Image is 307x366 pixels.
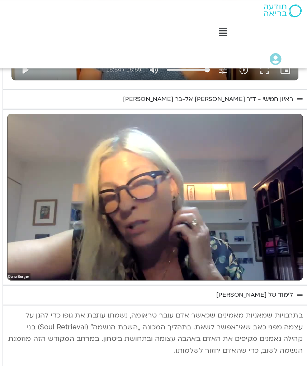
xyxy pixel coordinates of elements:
div: ראיון חמישי - ד"ר [PERSON_NAME] אל-בר [PERSON_NAME] [154,78,295,87]
p: בתרבויות שמאניות מאמינים שכאשר אדם עובר טראומה, נשמתו עוזבת את גופו כדי להגן על עצמה מפני כאב שאי... [58,257,303,296]
img: תודעה בריאה [271,4,302,14]
a: יצירת קשר [235,348,303,362]
summary: ראיון חמישי - ד"ר [PERSON_NAME] אל-בר [PERSON_NAME] [54,74,307,91]
div: לימוד של [PERSON_NAME] [231,241,295,249]
h1: כשאסטרטגיות ההתמודדות שלנו נכשלות [58,301,303,318]
summary: לימוד של [PERSON_NAME] [54,237,307,253]
span: יצירת קשר [260,351,285,361]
